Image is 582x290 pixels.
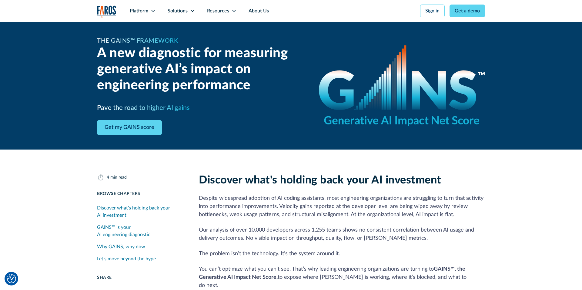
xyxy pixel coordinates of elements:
h1: The GAINS™ Framework [97,36,178,45]
a: Get my GAINS score [97,120,162,135]
a: Get a demo [450,5,485,17]
h2: A new diagnostic for measuring generative AI’s impact on engineering performance [97,45,304,93]
div: Discover what's holding back your AI investment [97,204,184,219]
div: Browse Chapters [97,191,184,197]
div: GAINS™ is your AI engineering diagnostic [97,224,184,238]
div: Resources [207,7,229,15]
p: You can’t optimize what you can’t see. That’s why leading engineering organizations are turning t... [199,265,485,290]
h2: Discover what's holding back your AI investment [199,174,485,187]
p: Our analysis of over 10,000 developers across 1,255 teams shows no consistent correlation between... [199,226,485,242]
div: Solutions [168,7,188,15]
a: Discover what's holding back your AI investment [97,202,184,221]
div: Let's move beyond the hype [97,255,156,262]
img: Revisit consent button [7,274,16,283]
a: Why GAINS, why now [97,241,184,253]
a: Sign in [420,5,445,17]
a: Let's move beyond the hype [97,253,184,265]
h3: Pave the road to higher AI gains [97,103,190,113]
a: home [97,5,116,18]
a: GAINS™ is your AI engineering diagnostic [97,221,184,241]
strong: GAINS™, the Generative AI Impact Net Score, [199,266,465,280]
img: Logo of the analytics and reporting company Faros. [97,5,116,18]
div: min read [110,174,127,181]
div: 4 [107,174,109,181]
p: The problem isn’t the technology. It’s the system around it. [199,250,485,258]
button: Cookie Settings [7,274,16,283]
div: Share [97,275,184,281]
img: GAINS - the Generative AI Impact Net Score logo [319,45,485,126]
div: Why GAINS, why now [97,243,145,250]
p: Despite widespread adoption of AI coding assistants, most engineering organizations are strugglin... [199,194,485,219]
div: Platform [130,7,148,15]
